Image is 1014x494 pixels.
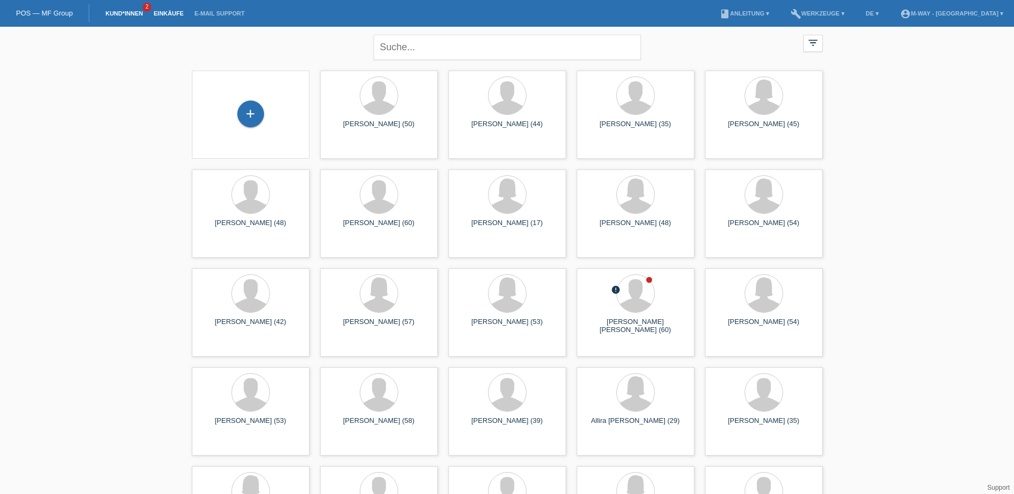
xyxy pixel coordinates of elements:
i: book [719,9,730,19]
a: E-Mail Support [189,10,250,17]
div: [PERSON_NAME] (48) [585,219,686,236]
a: Support [987,484,1010,491]
div: [PERSON_NAME] (42) [200,318,301,335]
a: Kund*innen [100,10,148,17]
div: [PERSON_NAME] (39) [457,416,558,434]
div: [PERSON_NAME] (54) [714,219,814,236]
div: [PERSON_NAME] (48) [200,219,301,236]
div: [PERSON_NAME] (35) [714,416,814,434]
input: Suche... [374,35,641,60]
i: build [791,9,801,19]
div: [PERSON_NAME] (58) [329,416,429,434]
i: filter_list [807,37,819,49]
span: 2 [143,3,151,12]
div: [PERSON_NAME] (60) [329,219,429,236]
div: [PERSON_NAME] (53) [200,416,301,434]
div: [PERSON_NAME] (57) [329,318,429,335]
a: POS — MF Group [16,9,73,17]
div: [PERSON_NAME] (35) [585,120,686,137]
a: bookAnleitung ▾ [714,10,775,17]
i: account_circle [900,9,911,19]
div: [PERSON_NAME] [PERSON_NAME] (60) [585,318,686,335]
div: [PERSON_NAME] (54) [714,318,814,335]
div: [PERSON_NAME] (17) [457,219,558,236]
div: [PERSON_NAME] (53) [457,318,558,335]
a: Einkäufe [148,10,189,17]
div: Allira [PERSON_NAME] (29) [585,416,686,434]
div: [PERSON_NAME] (44) [457,120,558,137]
div: Kund*in hinzufügen [238,105,264,123]
div: Unbestätigt, in Bearbeitung [611,285,621,296]
div: [PERSON_NAME] (45) [714,120,814,137]
i: error [611,285,621,295]
a: account_circlem-way - [GEOGRAPHIC_DATA] ▾ [895,10,1009,17]
a: DE ▾ [861,10,884,17]
a: buildWerkzeuge ▾ [785,10,850,17]
div: [PERSON_NAME] (50) [329,120,429,137]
